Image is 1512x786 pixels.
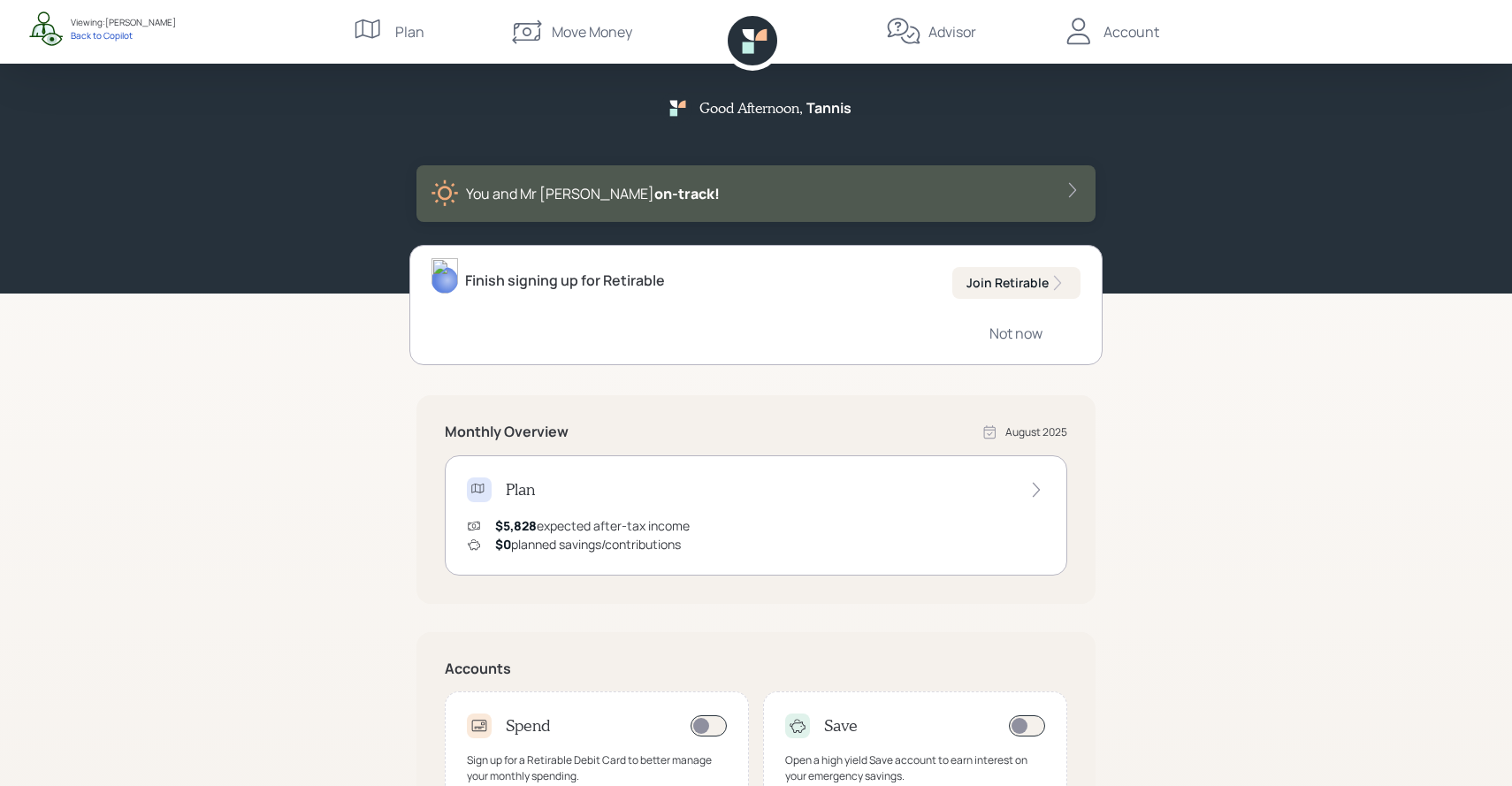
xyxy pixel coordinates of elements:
div: Move Money [552,21,632,42]
h4: Spend [506,716,551,736]
div: Advisor [928,21,976,42]
div: Plan [395,21,424,42]
div: Viewing: [PERSON_NAME] [71,16,176,29]
div: August 2025 [1005,424,1067,440]
h5: Good Afternoon , [699,99,803,116]
div: Finish signing up for Retirable [465,270,665,291]
h5: Monthly Overview [445,424,569,440]
img: treva-nostdahl-headshot.png [431,258,458,294]
h4: Save [824,716,858,736]
div: Sign up for a Retirable Debit Card to better manage your monthly spending. [467,752,727,784]
div: You and Mr [PERSON_NAME] [466,183,720,204]
span: on‑track! [654,184,720,203]
div: Open a high yield Save account to earn interest on your emergency savings. [785,752,1045,784]
div: Back to Copilot [71,29,176,42]
h5: Accounts [445,660,1067,677]
h5: Tannis [806,100,851,117]
img: sunny-XHVQM73Q.digested.png [431,179,459,208]
div: Account [1103,21,1159,42]
div: planned savings/contributions [495,535,681,553]
span: $5,828 [495,517,537,534]
div: Join Retirable [966,274,1066,292]
div: Not now [989,324,1042,343]
button: Join Retirable [952,267,1081,299]
div: expected after-tax income [495,516,690,535]
h4: Plan [506,480,535,500]
span: $0 [495,536,511,553]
